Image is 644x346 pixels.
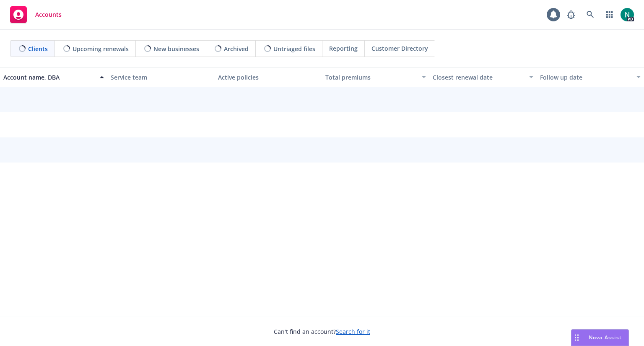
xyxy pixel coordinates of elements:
a: Report a Bug [563,6,579,23]
div: Service team [111,73,211,82]
span: Clients [28,44,48,53]
img: photo [621,8,634,21]
button: Closest renewal date [429,67,537,87]
a: Search [582,6,599,23]
div: Total premiums [325,73,417,82]
div: Closest renewal date [433,73,524,82]
span: Accounts [35,11,62,18]
span: Archived [224,44,249,53]
a: Search for it [336,328,370,336]
div: Account name, DBA [3,73,95,82]
button: Active policies [215,67,322,87]
button: Total premiums [322,67,429,87]
span: Reporting [329,44,358,53]
button: Nova Assist [571,329,629,346]
a: Accounts [7,3,65,26]
div: Follow up date [540,73,631,82]
span: Nova Assist [589,334,622,341]
span: Can't find an account? [274,327,370,336]
div: Drag to move [571,330,582,346]
a: Switch app [601,6,618,23]
span: Upcoming renewals [73,44,129,53]
button: Service team [107,67,215,87]
span: New businesses [153,44,199,53]
span: Untriaged files [273,44,315,53]
div: Active policies [218,73,319,82]
button: Follow up date [537,67,644,87]
span: Customer Directory [371,44,428,53]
